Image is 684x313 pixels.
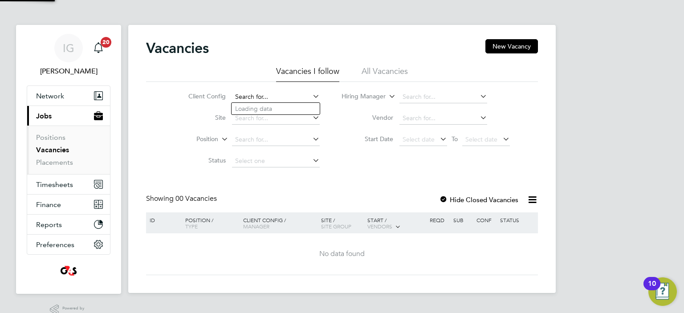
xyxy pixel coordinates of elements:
[232,103,320,114] li: Loading data
[243,223,269,230] span: Manager
[648,277,677,306] button: Open Resource Center, 10 new notifications
[342,114,393,122] label: Vendor
[427,212,451,228] div: Reqd
[90,34,107,62] a: 20
[147,212,179,228] div: ID
[27,34,110,77] a: IG[PERSON_NAME]
[498,212,537,228] div: Status
[175,92,226,100] label: Client Config
[58,264,79,278] img: g4s4-logo-retina.png
[474,212,497,228] div: Conf
[27,264,110,278] a: Go to home page
[27,66,110,77] span: Ian Godfrey
[179,212,241,234] div: Position /
[321,223,351,230] span: Site Group
[27,126,110,174] div: Jobs
[175,156,226,164] label: Status
[36,146,69,154] a: Vacancies
[36,92,64,100] span: Network
[367,223,392,230] span: Vendors
[342,135,393,143] label: Start Date
[27,235,110,254] button: Preferences
[36,220,62,229] span: Reports
[27,215,110,234] button: Reports
[36,133,65,142] a: Positions
[399,91,487,103] input: Search for...
[485,39,538,53] button: New Vacancy
[362,66,408,82] li: All Vacancies
[167,135,218,144] label: Position
[465,135,497,143] span: Select date
[175,194,217,203] span: 00 Vacancies
[27,195,110,214] button: Finance
[147,249,537,259] div: No data found
[175,114,226,122] label: Site
[63,42,74,54] span: IG
[241,212,319,234] div: Client Config /
[232,155,320,167] input: Select one
[36,158,73,167] a: Placements
[146,39,209,57] h2: Vacancies
[36,180,73,189] span: Timesheets
[62,305,87,312] span: Powered by
[36,200,61,209] span: Finance
[27,106,110,126] button: Jobs
[365,212,427,235] div: Start /
[232,112,320,125] input: Search for...
[232,134,320,146] input: Search for...
[449,133,460,145] span: To
[27,175,110,194] button: Timesheets
[27,86,110,106] button: Network
[399,112,487,125] input: Search for...
[403,135,435,143] span: Select date
[232,91,320,103] input: Search for...
[648,284,656,295] div: 10
[185,223,198,230] span: Type
[451,212,474,228] div: Sub
[36,240,74,249] span: Preferences
[36,112,52,120] span: Jobs
[319,212,366,234] div: Site /
[146,194,219,203] div: Showing
[16,25,121,294] nav: Main navigation
[439,195,518,204] label: Hide Closed Vacancies
[101,37,111,48] span: 20
[276,66,339,82] li: Vacancies I follow
[334,92,386,101] label: Hiring Manager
